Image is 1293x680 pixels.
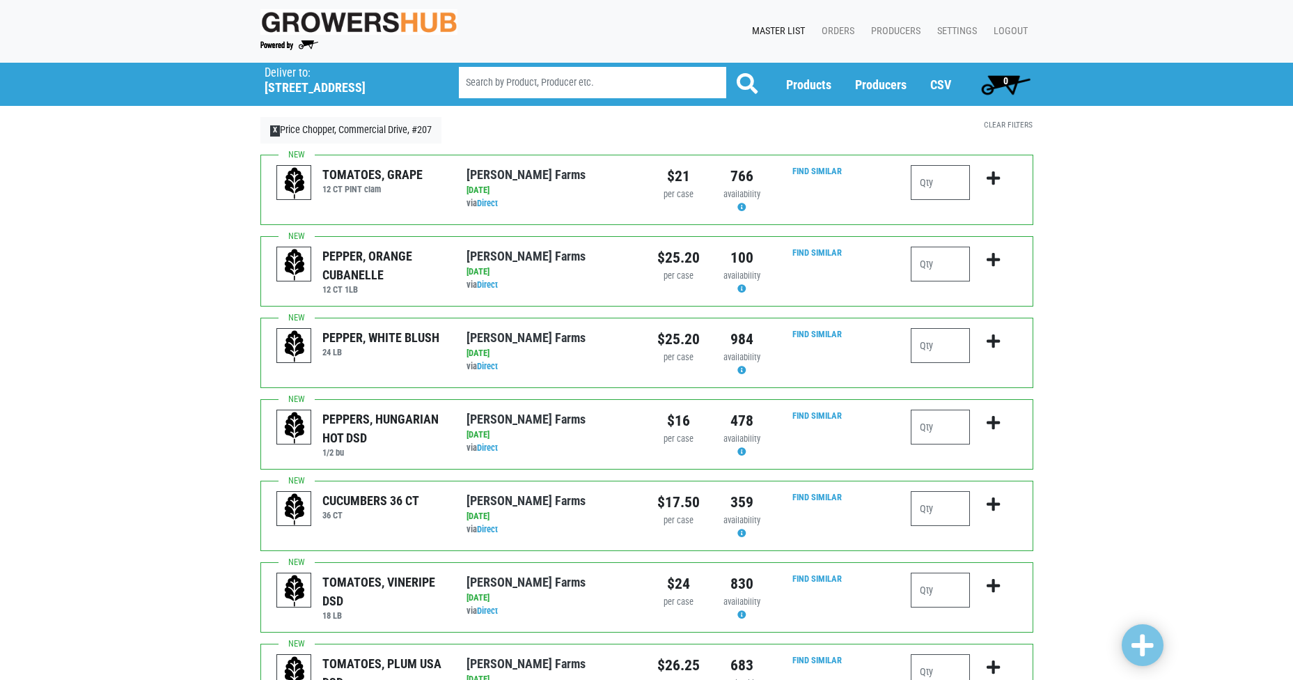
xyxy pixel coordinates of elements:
[860,18,926,45] a: Producers
[467,575,586,589] a: [PERSON_NAME] Farms
[786,77,831,92] a: Products
[467,656,586,671] a: [PERSON_NAME] Farms
[721,654,763,677] div: 683
[467,510,636,523] div: [DATE]
[721,491,763,513] div: 359
[723,352,760,362] span: availability
[723,270,760,281] span: availability
[277,410,312,445] img: placeholder-variety-43d6402dacf2d531de610a020419775a.svg
[792,492,842,502] a: Find Similar
[975,70,1037,98] a: 0
[982,18,1033,45] a: Logout
[322,573,446,610] div: TOMATOES, VINERIPE DSD
[322,328,439,347] div: PEPPER, WHITE BLUSH
[467,249,586,263] a: [PERSON_NAME] Farms
[277,492,312,527] img: placeholder-variety-43d6402dacf2d531de610a020419775a.svg
[265,63,434,95] span: Price Chopper, Commercial Drive, #207 (4535 Commercial Dr, New Hartford, NY 13413, USA)
[810,18,860,45] a: Orders
[477,605,498,616] a: Direct
[467,592,636,605] div: [DATE]
[459,67,726,98] input: Search by Product, Producer etc.
[477,442,498,453] a: Direct
[657,351,700,364] div: per case
[911,410,970,445] input: Qty
[477,524,498,534] a: Direct
[260,40,318,50] img: Powered by Big Wheelbarrow
[265,80,423,95] h5: [STREET_ADDRESS]
[855,77,907,92] a: Producers
[723,189,760,199] span: availability
[721,410,763,432] div: 478
[911,491,970,526] input: Qty
[322,165,423,184] div: TOMATOES, GRAPE
[477,279,498,290] a: Direct
[467,330,586,345] a: [PERSON_NAME] Farms
[467,265,636,279] div: [DATE]
[911,165,970,200] input: Qty
[657,514,700,527] div: per case
[792,655,842,665] a: Find Similar
[270,125,281,137] span: X
[322,510,419,520] h6: 36 CT
[322,491,419,510] div: CUCUMBERS 36 CT
[721,247,763,269] div: 100
[723,596,760,607] span: availability
[467,197,636,210] div: via
[322,184,423,194] h6: 12 CT PINT clam
[467,347,636,360] div: [DATE]
[467,428,636,442] div: [DATE]
[657,596,700,609] div: per case
[277,573,312,608] img: placeholder-variety-43d6402dacf2d531de610a020419775a.svg
[322,410,446,447] div: PEPPERS, HUNGARIAN HOT DSD
[322,247,446,284] div: PEPPER, ORANGE CUBANELLE
[792,410,842,421] a: Find Similar
[792,166,842,176] a: Find Similar
[260,117,442,144] a: XPrice Chopper, Commercial Drive, #207
[930,77,951,92] a: CSV
[477,198,498,208] a: Direct
[741,18,810,45] a: Master List
[260,9,458,35] img: original-fc7597fdc6adbb9d0e2ae620e786d1a2.jpg
[467,184,636,197] div: [DATE]
[657,491,700,513] div: $17.50
[657,247,700,269] div: $25.20
[657,328,700,350] div: $25.20
[984,120,1033,130] a: Clear Filters
[721,573,763,595] div: 830
[277,329,312,364] img: placeholder-variety-43d6402dacf2d531de610a020419775a.svg
[911,247,970,281] input: Qty
[467,279,636,292] div: via
[657,270,700,283] div: per case
[657,433,700,446] div: per case
[1003,75,1008,86] span: 0
[723,433,760,444] span: availability
[721,328,763,350] div: 984
[467,360,636,373] div: via
[477,361,498,371] a: Direct
[911,328,970,363] input: Qty
[792,329,842,339] a: Find Similar
[792,573,842,584] a: Find Similar
[792,247,842,258] a: Find Similar
[467,493,586,508] a: [PERSON_NAME] Farms
[721,165,763,187] div: 766
[657,165,700,187] div: $21
[467,523,636,536] div: via
[657,188,700,201] div: per case
[657,410,700,432] div: $16
[723,515,760,525] span: availability
[322,347,439,357] h6: 24 LB
[467,167,586,182] a: [PERSON_NAME] Farms
[467,412,586,426] a: [PERSON_NAME] Farms
[926,18,982,45] a: Settings
[265,66,423,80] p: Deliver to:
[322,610,446,621] h6: 18 LB
[322,284,446,295] h6: 12 CT 1LB
[467,442,636,455] div: via
[277,247,312,282] img: placeholder-variety-43d6402dacf2d531de610a020419775a.svg
[657,654,700,677] div: $26.25
[277,166,312,201] img: placeholder-variety-43d6402dacf2d531de610a020419775a.svg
